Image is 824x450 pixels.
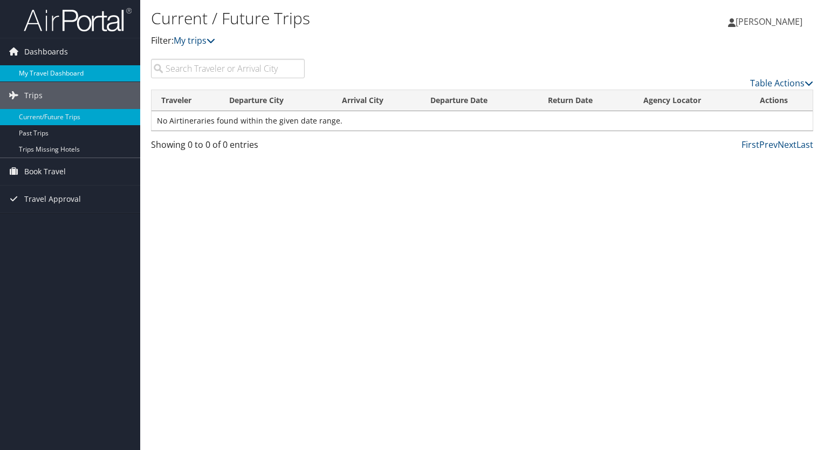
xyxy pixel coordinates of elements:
span: [PERSON_NAME] [736,16,802,28]
th: Actions [750,90,813,111]
th: Return Date: activate to sort column ascending [538,90,633,111]
h1: Current / Future Trips [151,7,593,30]
span: Travel Approval [24,186,81,213]
div: Showing 0 to 0 of 0 entries [151,138,305,156]
span: Trips [24,82,43,109]
td: No Airtineraries found within the given date range. [152,111,813,131]
a: Prev [759,139,778,151]
p: Filter: [151,34,593,48]
th: Agency Locator: activate to sort column ascending [634,90,750,111]
a: My trips [174,35,215,46]
th: Arrival City: activate to sort column ascending [332,90,421,111]
th: Departure City: activate to sort column ascending [219,90,332,111]
span: Dashboards [24,38,68,65]
a: Last [796,139,813,151]
a: [PERSON_NAME] [728,5,813,38]
a: Table Actions [750,77,813,89]
th: Departure Date: activate to sort column descending [421,90,539,111]
th: Traveler: activate to sort column ascending [152,90,219,111]
input: Search Traveler or Arrival City [151,59,305,78]
img: airportal-logo.png [24,7,132,32]
a: Next [778,139,796,151]
span: Book Travel [24,158,66,185]
a: First [741,139,759,151]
